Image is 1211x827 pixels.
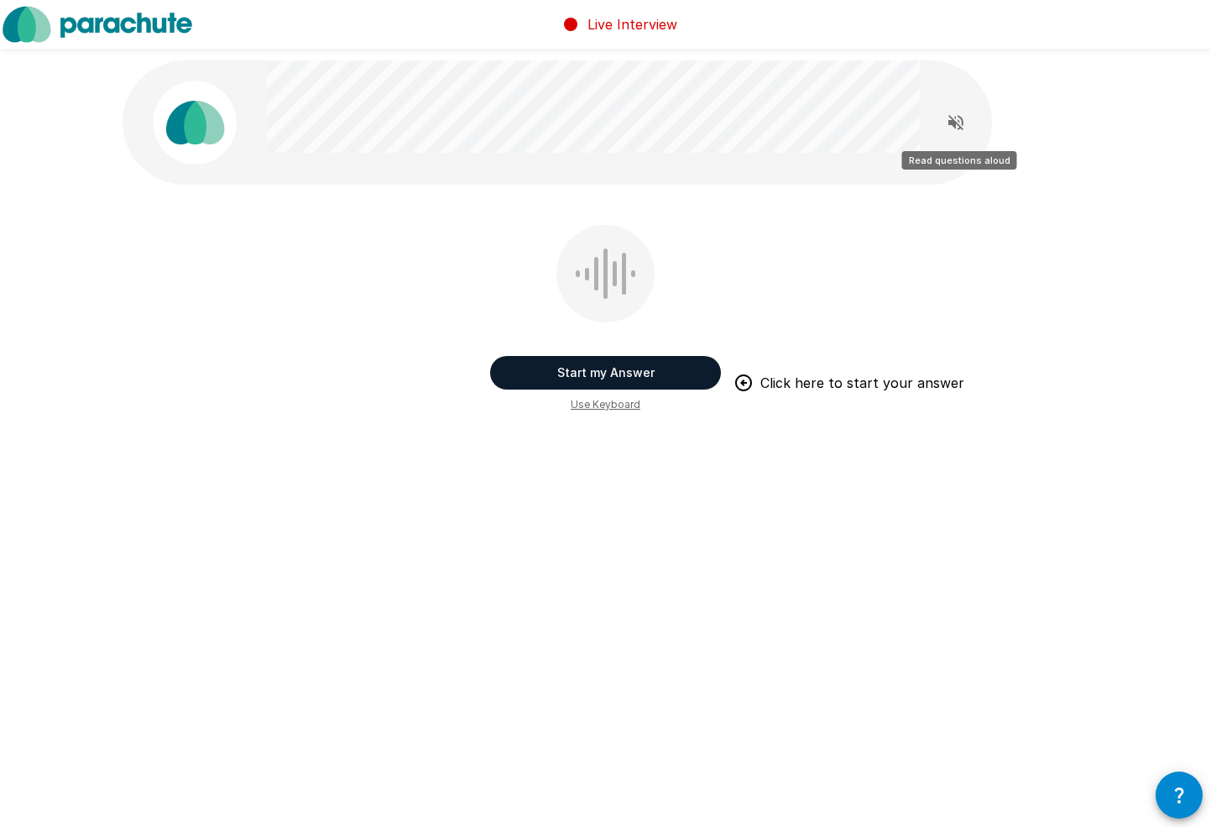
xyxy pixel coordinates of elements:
button: Start my Answer [490,356,721,390]
div: Read questions aloud [902,151,1017,170]
img: parachute_avatar.png [153,81,237,165]
span: Use Keyboard [571,396,640,413]
p: Live Interview [587,14,677,34]
button: Read questions aloud [939,106,973,139]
